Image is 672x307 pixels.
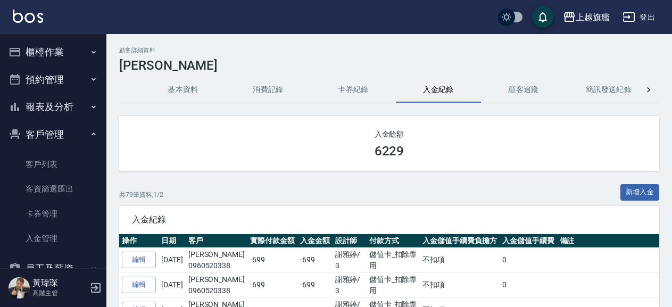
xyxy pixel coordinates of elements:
button: 上越旗艦 [559,6,614,28]
th: 設計師 [333,234,367,248]
td: -699 [297,272,333,297]
button: 簡訊發送紀錄 [566,77,651,103]
button: 卡券紀錄 [311,77,396,103]
button: 消費記錄 [226,77,311,103]
td: 謝雅婷 / 3 [333,247,367,272]
th: 操作 [119,234,159,248]
td: [PERSON_NAME] [186,272,247,297]
td: 不扣項 [420,247,500,272]
h5: 黃瑋琛 [32,278,87,288]
p: 0960520338 [188,260,245,271]
h2: 顧客詳細資料 [119,47,659,54]
a: 入金管理 [4,226,102,251]
button: 櫃檯作業 [4,38,102,66]
img: Person [9,277,30,298]
a: 卡券管理 [4,202,102,226]
button: 登出 [618,7,659,27]
button: save [532,6,553,28]
td: -699 [247,272,297,297]
td: 儲值卡_扣除專用 [367,247,420,272]
a: 編輯 [122,277,156,293]
button: 報表及分析 [4,93,102,121]
th: 備註 [557,234,659,248]
th: 日期 [159,234,186,248]
td: 不扣項 [420,272,500,297]
td: 0 [500,247,557,272]
button: 員工及薪資 [4,255,102,283]
p: 共 79 筆資料, 1 / 2 [119,190,163,200]
th: 實際付款金額 [247,234,297,248]
th: 入金儲值手續費 [500,234,557,248]
td: 謝雅婷 / 3 [333,272,367,297]
td: [DATE] [159,247,186,272]
td: 儲值卡_扣除專用 [367,272,420,297]
h2: 入金餘額 [132,129,646,139]
th: 入金金額 [297,234,333,248]
span: 入金紀錄 [132,214,646,225]
th: 入金儲值手續費負擔方 [420,234,500,248]
td: -699 [297,247,333,272]
p: 0960520338 [188,285,245,296]
td: -699 [247,247,297,272]
td: [PERSON_NAME] [186,247,247,272]
button: 顧客追蹤 [481,77,566,103]
th: 客戶 [186,234,247,248]
td: 0 [500,272,557,297]
h3: 6229 [375,144,404,159]
img: Logo [13,10,43,23]
a: 客戶列表 [4,152,102,177]
a: 編輯 [122,252,156,268]
button: 基本資料 [140,77,226,103]
button: 入金紀錄 [396,77,481,103]
td: [DATE] [159,272,186,297]
button: 預約管理 [4,66,102,94]
a: 客資篩選匯出 [4,177,102,201]
th: 付款方式 [367,234,420,248]
p: 高階主管 [32,288,87,298]
h3: [PERSON_NAME] [119,58,659,73]
button: 新增入金 [620,184,660,201]
div: 上越旗艦 [576,11,610,24]
button: 客戶管理 [4,121,102,148]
